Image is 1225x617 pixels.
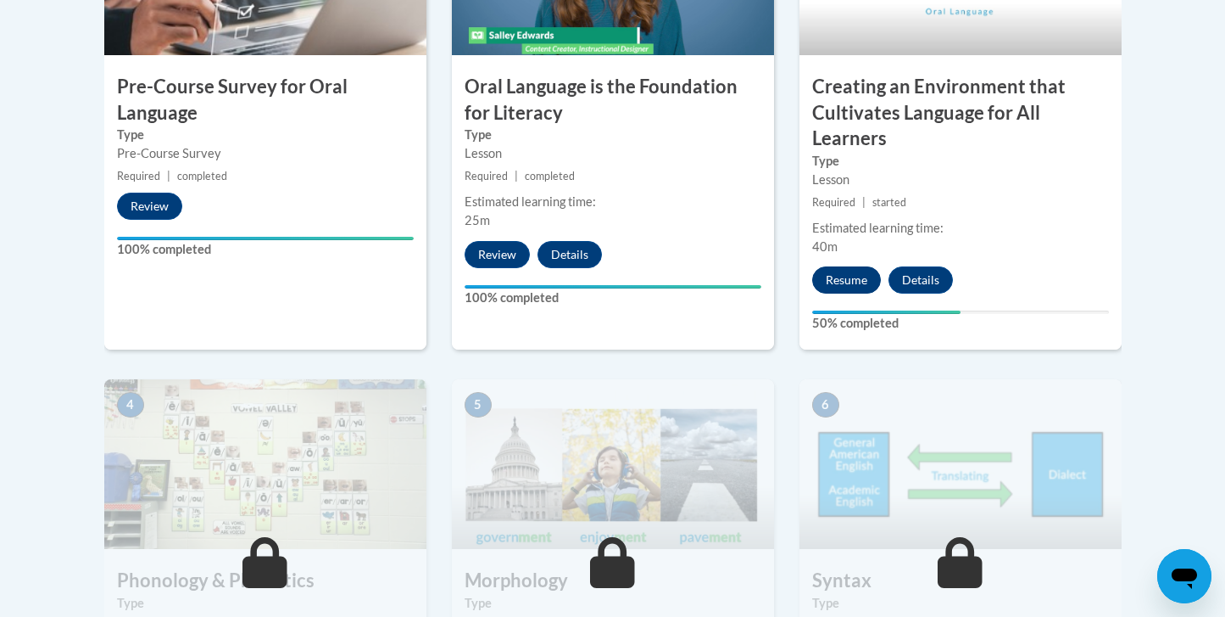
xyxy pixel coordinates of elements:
[799,568,1122,594] h3: Syntax
[465,170,508,182] span: Required
[465,144,761,163] div: Lesson
[117,193,182,220] button: Review
[812,171,1109,189] div: Lesson
[117,594,414,613] label: Type
[465,241,530,268] button: Review
[812,314,1109,333] label: 50% completed
[515,170,518,182] span: |
[812,152,1109,171] label: Type
[465,126,761,144] label: Type
[117,144,414,163] div: Pre-Course Survey
[117,237,414,240] div: Your progress
[465,594,761,613] label: Type
[117,240,414,259] label: 100% completed
[104,568,426,594] h3: Phonology & Phonetics
[812,594,1109,613] label: Type
[452,74,774,126] h3: Oral Language is the Foundation for Literacy
[525,170,575,182] span: completed
[465,285,761,289] div: Your progress
[117,126,414,144] label: Type
[177,170,227,182] span: completed
[1157,549,1211,603] iframe: Button to launch messaging window
[104,74,426,126] h3: Pre-Course Survey for Oral Language
[465,213,490,227] span: 25m
[452,379,774,549] img: Course Image
[799,74,1122,152] h3: Creating an Environment that Cultivates Language for All Learners
[812,266,881,294] button: Resume
[812,392,839,418] span: 6
[465,289,761,307] label: 100% completed
[537,241,602,268] button: Details
[799,379,1122,549] img: Course Image
[888,266,953,294] button: Details
[167,170,170,182] span: |
[104,379,426,549] img: Course Image
[812,219,1109,238] div: Estimated learning time:
[117,392,144,418] span: 4
[465,193,761,211] div: Estimated learning time:
[812,311,961,314] div: Your progress
[872,196,906,209] span: started
[117,170,160,182] span: Required
[812,196,855,209] span: Required
[452,568,774,594] h3: Morphology
[812,239,838,254] span: 40m
[862,196,866,209] span: |
[465,392,492,418] span: 5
